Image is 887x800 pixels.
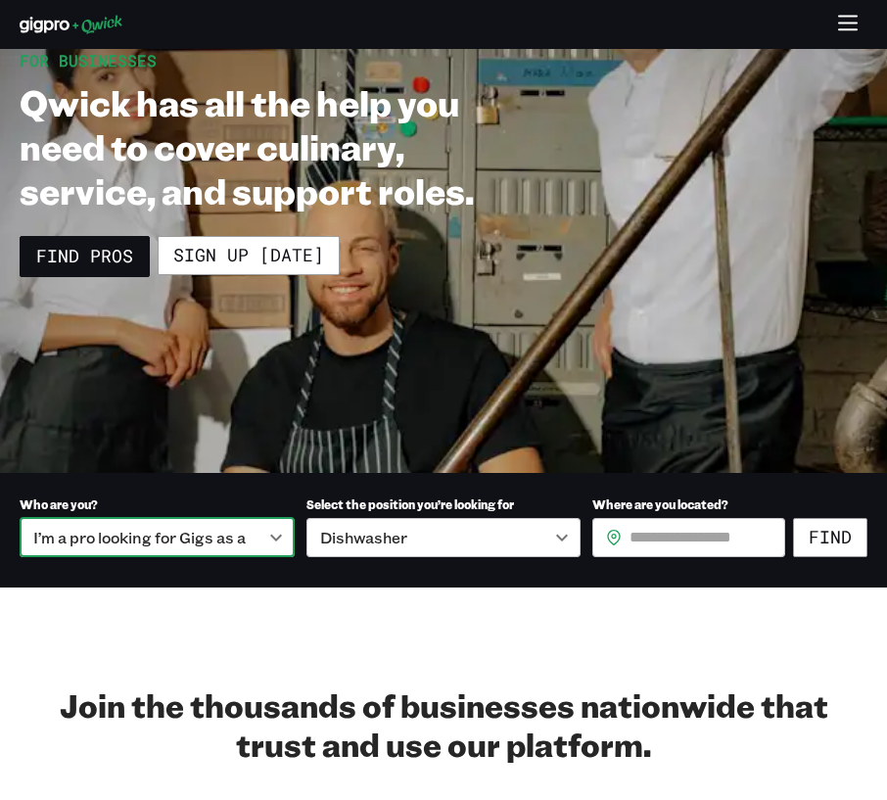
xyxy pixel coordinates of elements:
[20,80,529,212] h1: Qwick has all the help you need to cover culinary, service, and support roles.
[20,518,295,557] div: I’m a pro looking for Gigs as a
[793,518,867,557] button: Find
[306,496,514,512] span: Select the position you’re looking for
[592,496,728,512] span: Where are you located?
[306,518,582,557] div: Dishwasher
[20,685,867,764] h2: Join the thousands of businesses nationwide that trust and use our platform.
[20,496,98,512] span: Who are you?
[20,236,150,277] a: Find Pros
[20,50,157,71] span: For Businesses
[158,236,340,275] a: Sign up [DATE]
